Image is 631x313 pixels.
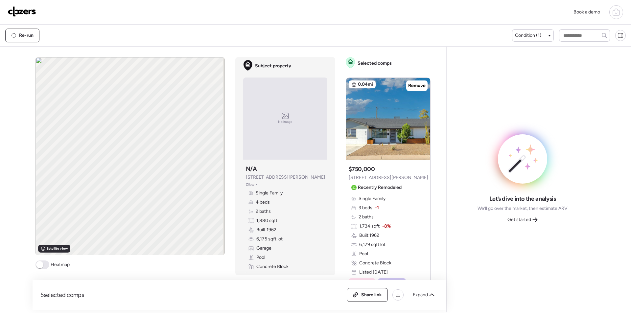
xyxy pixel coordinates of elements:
[413,292,428,298] span: Expand
[359,232,379,239] span: Built 1962
[515,32,541,39] span: Condition (1)
[278,119,292,124] span: No image
[256,263,289,270] span: Concrete Block
[489,195,556,203] span: Let’s dive into the analysis
[408,82,426,89] span: Remove
[255,63,291,69] span: Subject property
[507,216,531,223] span: Get started
[359,223,380,230] span: 1,734 sqft
[357,279,373,285] span: For sale
[256,236,283,242] span: 6,175 sqft lot
[358,81,373,88] span: 0.04mi
[359,251,368,257] span: Pool
[478,205,568,212] span: We’ll go over the market, then estimate ARV
[8,6,36,17] img: Logo
[573,9,600,15] span: Book a demo
[359,205,372,211] span: 3 beds
[349,174,428,181] span: [STREET_ADDRESS][PERSON_NAME]
[47,246,68,251] span: Satellite view
[256,199,270,206] span: 4 beds
[375,205,379,211] span: -1
[19,32,34,39] span: Re-run
[361,292,382,298] span: Share link
[359,195,386,202] span: Single Family
[40,291,84,299] span: 5 selected comps
[246,182,255,187] span: Zillow
[358,184,402,191] span: Recently Remodeled
[359,241,386,248] span: 6,179 sqft lot
[349,165,375,173] h3: $750,000
[359,214,374,220] span: 2 baths
[256,254,265,261] span: Pool
[246,174,325,181] span: [STREET_ADDRESS][PERSON_NAME]
[386,279,403,285] span: Non-flip
[359,269,388,276] span: Listed
[358,60,392,67] span: Selected comps
[256,217,277,224] span: 1,880 sqft
[246,165,257,173] h3: N/A
[256,208,271,215] span: 2 baths
[382,223,391,230] span: -8%
[256,190,283,196] span: Single Family
[51,261,70,268] span: Heatmap
[256,182,257,187] span: •
[256,245,271,252] span: Garage
[256,227,276,233] span: Built 1962
[372,269,388,275] span: [DATE]
[359,260,391,266] span: Concrete Block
